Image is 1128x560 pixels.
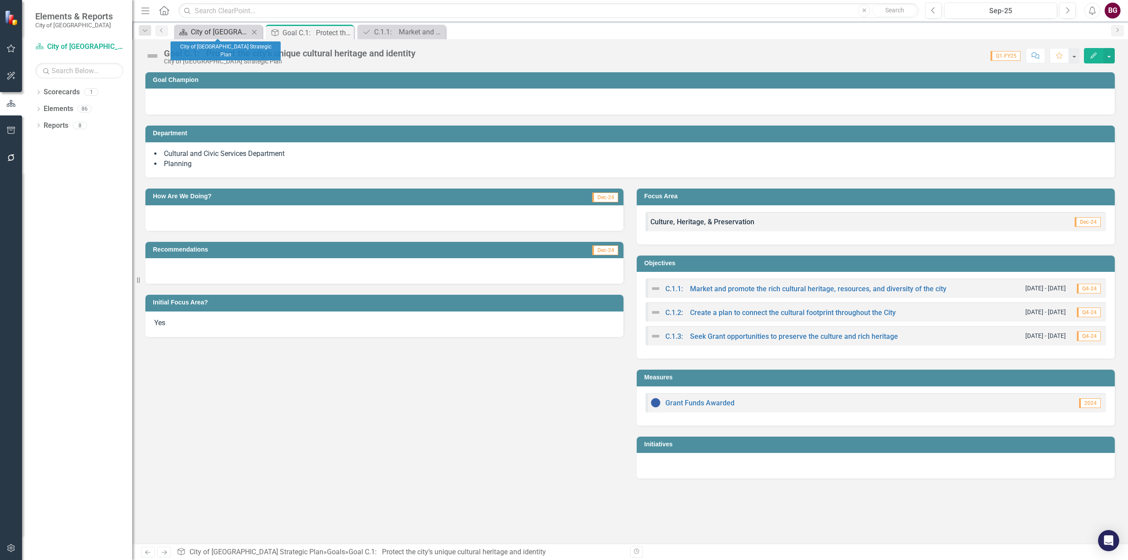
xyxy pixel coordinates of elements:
[1025,332,1066,340] small: [DATE] - [DATE]
[145,49,160,63] img: Not Defined
[1098,530,1119,551] div: Open Intercom Messenger
[349,548,546,556] div: Goal C.1: Protect the city’s unique cultural heritage and identity
[4,10,20,26] img: ClearPoint Strategy
[35,42,123,52] a: City of [GEOGRAPHIC_DATA] Strategic Plan
[327,548,345,556] a: Goals
[1077,284,1101,293] span: Q4-24
[1025,284,1066,293] small: [DATE] - [DATE]
[947,6,1054,16] div: Sep-25
[154,319,165,327] span: Yes
[644,260,1110,267] h3: Objectives
[1075,217,1101,227] span: Dec-24
[44,104,73,114] a: Elements
[644,374,1110,381] h3: Measures
[44,121,68,131] a: Reports
[35,63,123,78] input: Search Below...
[282,27,352,38] div: Goal C.1: Protect the city’s unique cultural heritage and identity
[191,26,249,37] div: City of [GEOGRAPHIC_DATA] Strategic Plan
[650,283,661,294] img: Not Defined
[84,89,98,96] div: 1
[872,4,916,17] button: Search
[73,122,87,129] div: 8
[650,397,661,408] img: No Information
[153,246,466,253] h3: Recommendations
[374,26,443,37] div: C.1.1: Market and promote the rich cultural heritage, resources, and diversity of the city
[44,87,80,97] a: Scorecards
[35,11,113,22] span: Elements & Reports
[153,77,1110,83] h3: Goal Champion
[171,41,281,60] div: City of [GEOGRAPHIC_DATA] Strategic Plan
[153,130,1110,137] h3: Department
[885,7,904,14] span: Search
[177,547,623,557] div: » »
[592,193,618,202] span: Dec-24
[360,26,443,37] a: C.1.1: Market and promote the rich cultural heritage, resources, and diversity of the city
[644,441,1110,448] h3: Initiatives
[650,331,661,341] img: Not Defined
[665,285,946,293] a: C.1.1: Market and promote the rich cultural heritage, resources, and diversity of the city
[35,22,113,29] small: City of [GEOGRAPHIC_DATA]
[991,51,1020,61] span: Q1-FY25
[665,399,735,407] a: Grant Funds Awarded
[164,48,416,58] div: Goal C.1: Protect the city’s unique cultural heritage and identity
[178,3,919,19] input: Search ClearPoint...
[153,193,472,200] h3: How Are We Doing?
[665,308,896,317] a: C.1.2: Create a plan to connect the cultural footprint throughout the City
[644,193,1110,200] h3: Focus Area
[78,105,92,113] div: 86
[1079,398,1101,408] span: 2024
[650,218,754,226] span: Culture, Heritage, & Preservation
[1025,308,1066,316] small: [DATE] - [DATE]
[164,149,285,158] span: Cultural and Civic Services Department
[1105,3,1121,19] button: BG
[164,159,192,168] span: Planning
[189,548,323,556] a: City of [GEOGRAPHIC_DATA] Strategic Plan
[164,58,416,65] div: City of [GEOGRAPHIC_DATA] Strategic Plan
[944,3,1057,19] button: Sep-25
[592,245,618,255] span: Dec-24
[153,299,619,306] h3: Initial Focus Area?
[665,332,898,341] a: C.1.3: Seek Grant opportunities to preserve the culture and rich heritage
[176,26,249,37] a: City of [GEOGRAPHIC_DATA] Strategic Plan
[1077,308,1101,317] span: Q4-24
[650,307,661,318] img: Not Defined
[1077,331,1101,341] span: Q4-24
